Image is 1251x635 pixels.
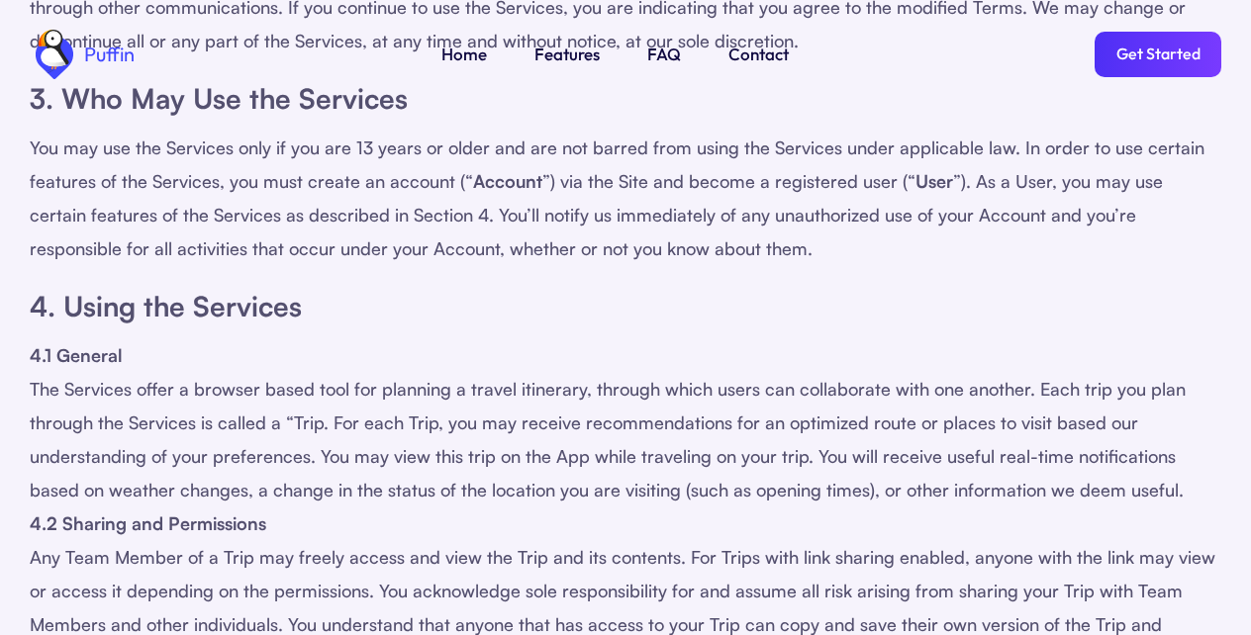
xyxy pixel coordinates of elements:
[728,42,789,67] a: Contact
[30,131,1221,265] div: You may use the Services only if you are 13 years or older and are not barred from using the Serv...
[534,42,600,67] a: Features
[1095,32,1221,77] a: Get Started
[473,170,542,192] strong: Account
[30,512,266,534] strong: 4.2 Sharing and Permissions ‍
[30,289,302,323] strong: 4. Using the Services
[30,30,135,79] a: home
[647,42,681,67] a: FAQ
[30,344,123,366] strong: 4.1 General
[915,170,953,192] strong: User
[441,42,487,67] a: Home
[79,45,135,64] div: Puffin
